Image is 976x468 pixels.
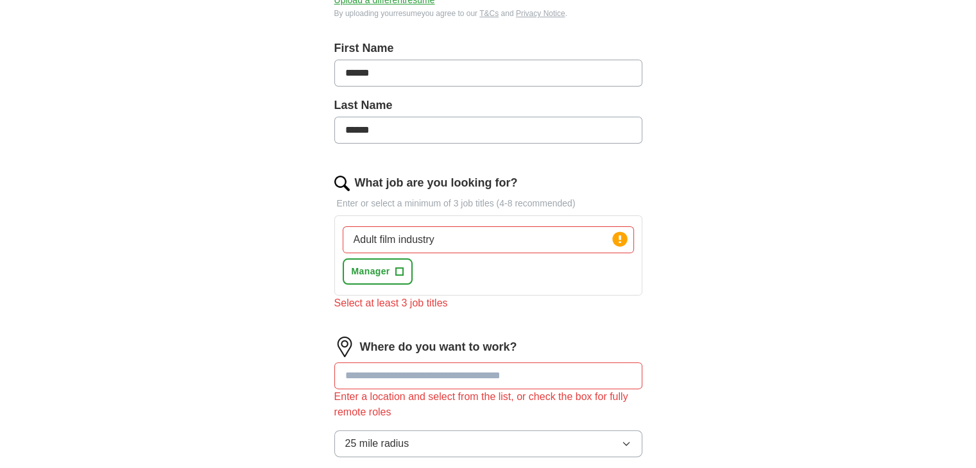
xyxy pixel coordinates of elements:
div: Enter a location and select from the list, or check the box for fully remote roles [334,389,642,420]
a: Privacy Notice [516,9,565,18]
label: Where do you want to work? [360,338,517,356]
button: 25 mile radius [334,430,642,457]
button: Manager [343,258,413,285]
img: location.png [334,337,355,357]
label: Last Name [334,97,642,114]
a: T&Cs [479,9,499,18]
img: search.png [334,176,350,191]
span: Manager [352,265,390,278]
input: Type a job title and press enter [343,226,634,253]
p: Enter or select a minimum of 3 job titles (4-8 recommended) [334,197,642,210]
div: Select at least 3 job titles [334,296,642,311]
label: What job are you looking for? [355,174,518,192]
label: First Name [334,40,642,57]
div: By uploading your resume you agree to our and . [334,8,642,19]
span: 25 mile radius [345,436,409,451]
